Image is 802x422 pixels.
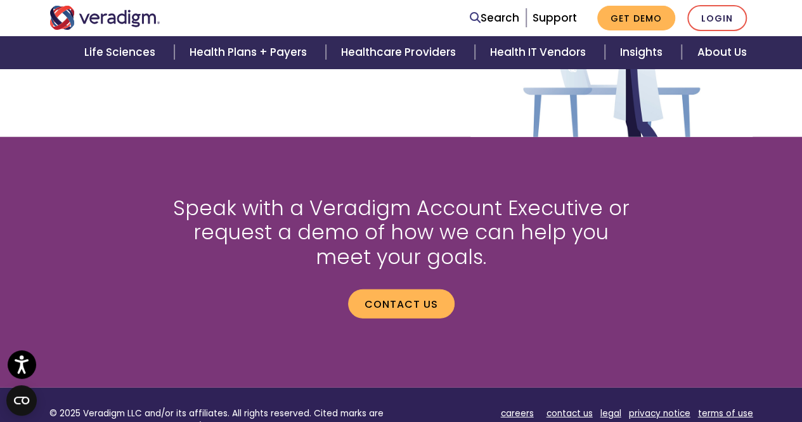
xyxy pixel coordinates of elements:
a: About Us [682,36,761,69]
a: terms of use [698,407,753,419]
button: Open CMP widget [6,385,37,416]
a: Contact us [348,289,455,319]
a: careers [501,407,534,419]
a: Get Demo [597,6,675,30]
a: legal [600,407,621,419]
a: Life Sciences [69,36,174,69]
a: contact us [547,407,593,419]
a: Support [533,10,577,25]
a: Search [470,10,519,27]
a: privacy notice [629,407,690,419]
a: Healthcare Providers [326,36,474,69]
h2: Speak with a Veradigm Account Executive or request a demo of how we can help you meet your goals. [170,196,633,269]
a: Login [687,5,747,31]
a: Insights [605,36,682,69]
img: Veradigm logo [49,6,160,30]
a: Health IT Vendors [475,36,605,69]
a: Health Plans + Payers [174,36,326,69]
